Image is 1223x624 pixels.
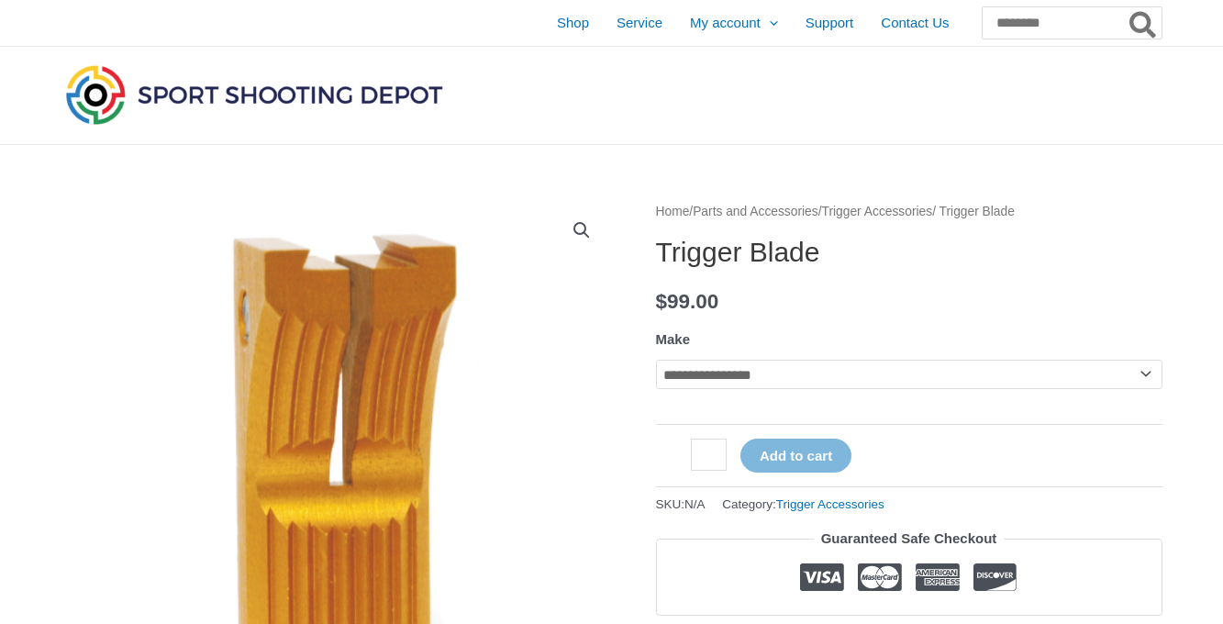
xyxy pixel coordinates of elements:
[656,290,719,313] bdi: 99.00
[814,526,1005,552] legend: Guaranteed Safe Checkout
[693,205,818,218] a: Parts and Accessories
[656,236,1162,269] h1: Trigger Blade
[656,493,706,516] span: SKU:
[656,205,690,218] a: Home
[740,439,851,473] button: Add to cart
[656,331,691,347] label: Make
[722,493,884,516] span: Category:
[565,214,598,247] a: View full-screen image gallery
[691,439,727,471] input: Product quantity
[684,497,706,511] span: N/A
[61,61,447,128] img: Sport Shooting Depot
[656,290,668,313] span: $
[822,205,933,218] a: Trigger Accessories
[656,200,1162,224] nav: Breadcrumb
[1126,7,1162,39] button: Search
[776,497,884,511] a: Trigger Accessories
